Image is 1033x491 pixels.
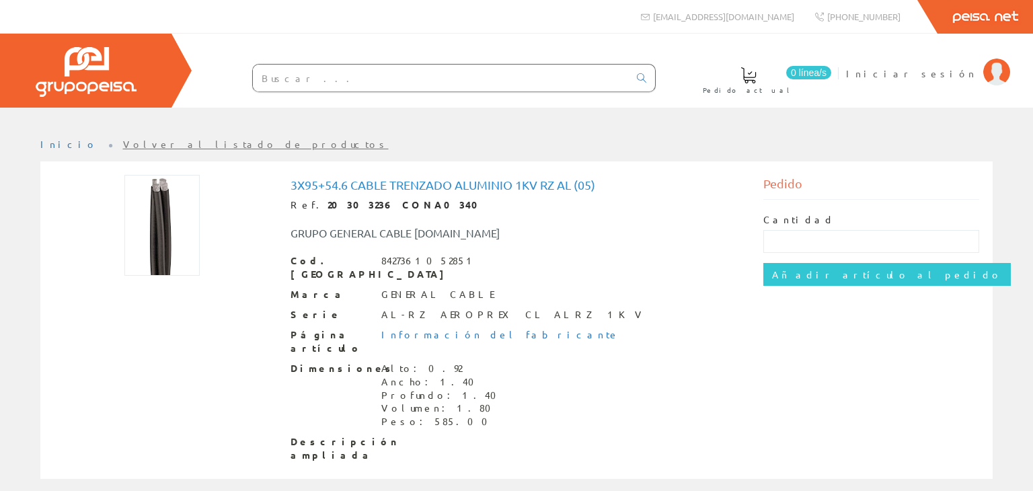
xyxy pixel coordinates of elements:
span: 0 línea/s [786,66,831,79]
span: Serie [291,308,371,322]
span: Descripción ampliada [291,435,371,462]
div: Profundo: 1.40 [381,389,504,402]
span: [EMAIL_ADDRESS][DOMAIN_NAME] [653,11,794,22]
a: Inicio [40,138,98,150]
div: Alto: 0.92 [381,362,504,375]
input: Buscar ... [253,65,629,91]
input: Añadir artículo al pedido [763,263,1011,286]
span: Página artículo [291,328,371,355]
span: Iniciar sesión [846,67,977,80]
span: Cod. [GEOGRAPHIC_DATA] [291,254,371,281]
h1: 3x95+54.6 Cable Trenzado Aluminio 1kv Rz Al (05) [291,178,743,192]
a: Iniciar sesión [846,56,1010,69]
div: Ref. [291,198,743,212]
div: GRUPO GENERAL CABLE [DOMAIN_NAME] [280,225,556,241]
a: Volver al listado de productos [123,138,389,150]
div: Pedido [763,175,980,200]
div: Peso: 585.00 [381,415,504,428]
span: Dimensiones [291,362,371,375]
div: 8427361052851 [381,254,477,268]
label: Cantidad [763,213,835,227]
div: GENERAL CABLE [381,288,494,301]
span: [PHONE_NUMBER] [827,11,901,22]
strong: 20303236 CONA0340 [328,198,487,211]
img: Foto artículo 3x95+54.6 Cable Trenzado Aluminio 1kv Rz Al (05) (112.5x150) [124,175,200,276]
span: Marca [291,288,371,301]
div: AL-RZ AEROPREX CL ALRZ 1KV [381,308,646,322]
img: Grupo Peisa [36,47,137,97]
div: Ancho: 1.40 [381,375,504,389]
span: Pedido actual [703,83,794,97]
div: Volumen: 1.80 [381,402,504,415]
a: Información del fabricante [381,328,619,340]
